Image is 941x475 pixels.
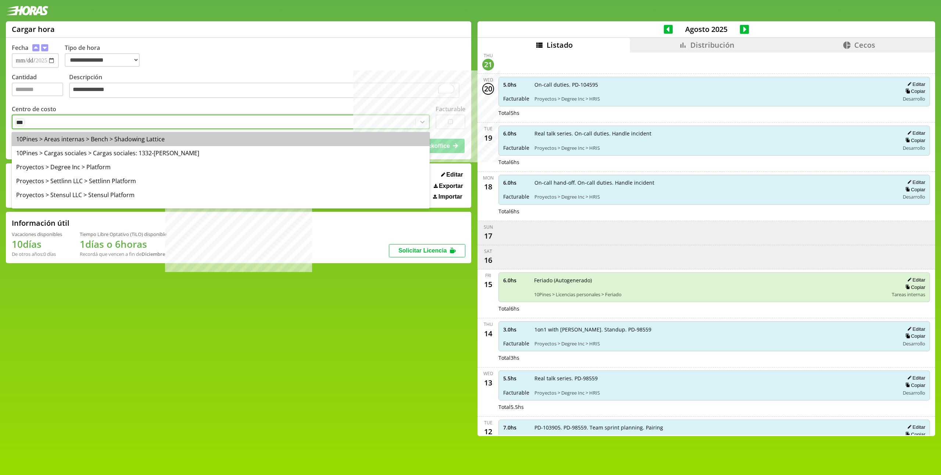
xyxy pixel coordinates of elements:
button: Editar [905,81,925,87]
span: Desarrollo [903,340,925,347]
button: Editar [905,326,925,332]
button: Copiar [903,186,925,193]
div: De otros años: 0 días [12,251,62,257]
div: 20 [482,83,494,95]
button: Copiar [903,333,925,339]
span: Exportar [439,183,463,189]
div: Wed [483,77,493,83]
div: Tue [484,126,493,132]
div: Fri [485,272,491,279]
span: 10Pines > Licencias personales > Feriado [534,291,887,298]
div: Vacaciones disponibles [12,231,62,237]
h1: 10 días [12,237,62,251]
button: Editar [905,375,925,381]
span: Facturable [503,193,529,200]
div: Tiempo Libre Optativo (TiLO) disponible [80,231,167,237]
label: Descripción [69,73,465,100]
span: Feriado (Autogenerado) [534,277,887,284]
span: On-call hand-off. On-call duties. Handle incident [534,179,894,186]
span: 5.5 hs [503,375,529,382]
div: 10Pines > Cargas sociales > Cargas sociales: 1332-[PERSON_NAME] [12,146,430,160]
span: Real talk series. On-call duties. Handle incident [534,130,894,137]
h1: Cargar hora [12,24,55,34]
button: Editar [905,179,925,185]
label: Tipo de hora [65,44,146,68]
img: logotipo [6,6,49,15]
div: Total 5.5 hs [498,403,930,410]
h2: Información útil [12,218,69,228]
label: Cantidad [12,73,69,100]
label: Fecha [12,44,28,52]
span: Proyectos > Degree Inc > HRIS [534,389,894,396]
span: Facturable [503,95,529,102]
button: Copiar [903,88,925,94]
span: 1on1 with [PERSON_NAME]. Standup. PD-98559 [534,326,894,333]
div: Proyectos > Settlinn LLC > Settlinn Platform [12,174,430,188]
div: 16 [482,254,494,266]
b: Diciembre [142,251,165,257]
select: Tipo de hora [65,53,140,67]
span: Desarrollo [903,95,925,102]
div: Total 3 hs [498,354,930,361]
span: Proyectos > Degree Inc > HRIS [534,95,894,102]
textarea: To enrich screen reader interactions, please activate Accessibility in Grammarly extension settings [69,83,459,98]
div: Total 5 hs [498,109,930,116]
span: Distribución [690,40,734,50]
div: Sat [484,248,492,254]
span: Importar [439,193,462,200]
span: 6.0 hs [503,130,529,137]
span: Solicitar Licencia [398,247,447,254]
span: Facturable [503,144,529,151]
button: Copiar [903,137,925,144]
div: Wed [483,370,493,377]
span: Desarrollo [903,193,925,200]
div: 21 [482,59,494,70]
div: 17 [482,230,494,242]
div: Total 6 hs [498,305,930,312]
div: 10Pines > Areas internas > Bench > Shadowing Lattice [12,132,430,146]
span: Proyectos > Degree Inc > HRIS [534,145,894,151]
span: 5.0 hs [503,81,529,88]
span: On-call duties. PD-104595 [534,81,894,88]
span: 7.0 hs [503,424,529,431]
span: 6.0 hs [503,179,529,186]
span: PD-103905. PD-98559. Team sprint planning. Pairing [534,424,894,431]
span: 6.0 hs [503,277,529,284]
div: Proyectos > Degree Inc > Platform [12,160,430,174]
label: Facturable [436,105,465,113]
button: Copiar [903,284,925,290]
button: Copiar [903,431,925,438]
h1: 1 días o 6 horas [80,237,167,251]
span: Desarrollo [903,145,925,151]
div: Total 6 hs [498,159,930,166]
span: Tareas internas [892,291,925,298]
button: Editar [905,277,925,283]
span: Listado [547,40,573,50]
input: Cantidad [12,83,63,96]
div: Mon [483,175,494,181]
button: Editar [905,424,925,430]
div: Proyectos > Stensul LLC > Stensul Platform [12,188,430,202]
span: Facturable [503,389,529,396]
div: Total 6 hs [498,208,930,215]
div: 19 [482,132,494,144]
button: Copiar [903,382,925,388]
span: Editar [446,171,463,178]
div: 18 [482,181,494,193]
div: Thu [484,52,493,59]
span: Cecos [854,40,875,50]
button: Editar [905,130,925,136]
span: Real talk series. PD-98559 [534,375,894,382]
div: Recordá que vencen a fin de [80,251,167,257]
div: 12 [482,426,494,438]
div: scrollable content [477,52,935,435]
div: Thu [484,321,493,327]
span: Facturable [503,340,529,347]
div: Tue [484,420,493,426]
span: Proyectos > Degree Inc > HRIS [534,193,894,200]
button: Editar [439,171,465,178]
span: 3.0 hs [503,326,529,333]
label: Centro de costo [12,105,56,113]
div: 14 [482,327,494,339]
button: Solicitar Licencia [389,244,465,257]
